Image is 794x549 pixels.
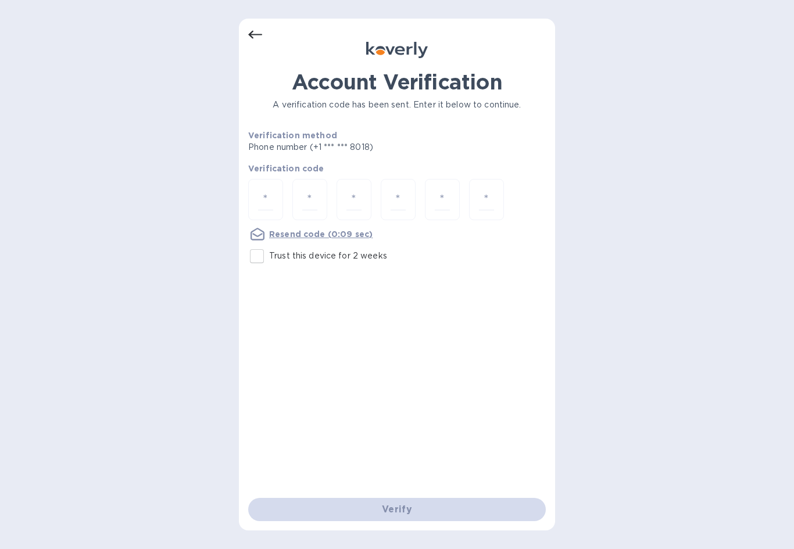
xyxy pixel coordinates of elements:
p: Trust this device for 2 weeks [269,250,387,262]
b: Verification method [248,131,337,140]
h1: Account Verification [248,70,546,94]
p: A verification code has been sent. Enter it below to continue. [248,99,546,111]
iframe: Chat Widget [736,493,794,549]
p: Verification code [248,163,546,174]
u: Resend code (0:09 sec) [269,229,373,239]
p: Phone number (+1 *** *** 8018) [248,141,462,153]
